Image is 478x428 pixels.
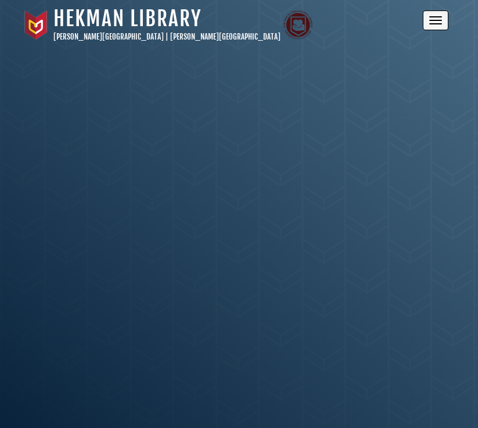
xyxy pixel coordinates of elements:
[21,10,51,40] img: Calvin University
[170,32,281,41] a: [PERSON_NAME][GEOGRAPHIC_DATA]
[283,10,312,40] img: Calvin Theological Seminary
[53,6,202,31] a: Hekman Library
[423,10,448,30] button: Open the menu
[166,32,168,41] span: |
[53,32,164,41] a: [PERSON_NAME][GEOGRAPHIC_DATA]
